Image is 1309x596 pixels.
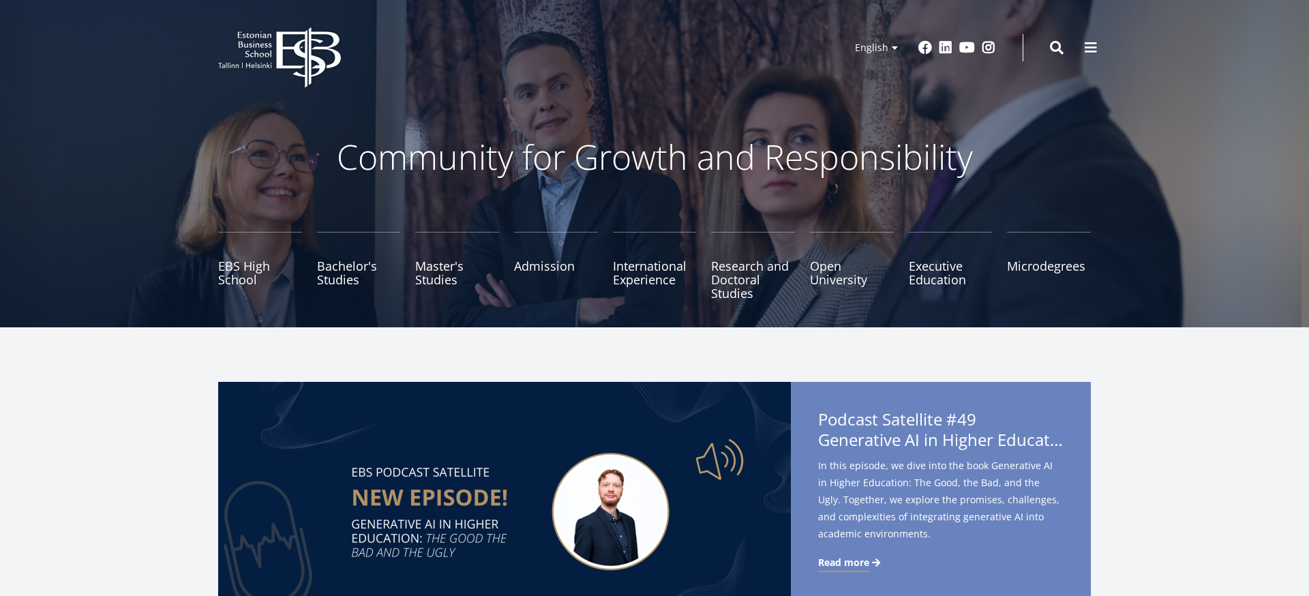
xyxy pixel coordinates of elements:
a: Admission [514,232,598,300]
a: Facebook [918,41,932,55]
a: Instagram [982,41,995,55]
a: Research and Doctoral Studies [711,232,795,300]
a: International Experience [613,232,697,300]
span: Generative AI in Higher Education: The Good, the Bad, and the Ugly [818,430,1064,450]
a: Read more [818,556,883,569]
span: Podcast Satellite #49 [818,409,1064,454]
a: Open University [810,232,894,300]
a: Microdegrees [1007,232,1091,300]
span: In this episode, we dive into the book Generative AI in Higher Education: The Good, the Bad, and ... [818,457,1064,542]
a: Linkedin [939,41,952,55]
a: Executive Education [909,232,993,300]
a: Youtube [959,41,975,55]
a: Master's Studies [415,232,499,300]
a: EBS High School [218,232,302,300]
a: Bachelor's Studies [317,232,401,300]
span: Read more [818,556,869,569]
p: Community for Growth and Responsibility [293,136,1016,177]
